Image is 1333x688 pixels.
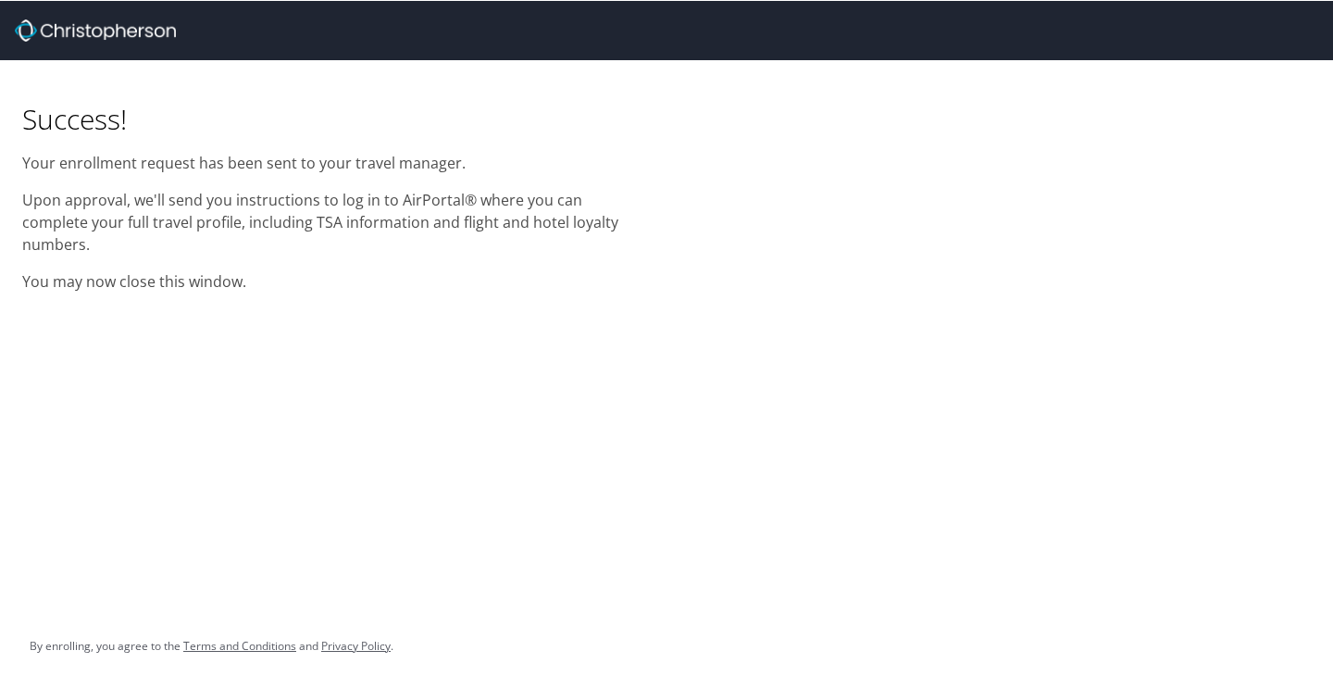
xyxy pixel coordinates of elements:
p: Upon approval, we'll send you instructions to log in to AirPortal® where you can complete your fu... [22,188,644,255]
div: By enrolling, you agree to the and . [30,622,393,669]
h1: Success! [22,100,644,136]
p: Your enrollment request has been sent to your travel manager. [22,151,644,173]
img: cbt logo [15,19,176,41]
a: Privacy Policy [321,637,391,653]
p: You may now close this window. [22,269,644,292]
a: Terms and Conditions [183,637,296,653]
